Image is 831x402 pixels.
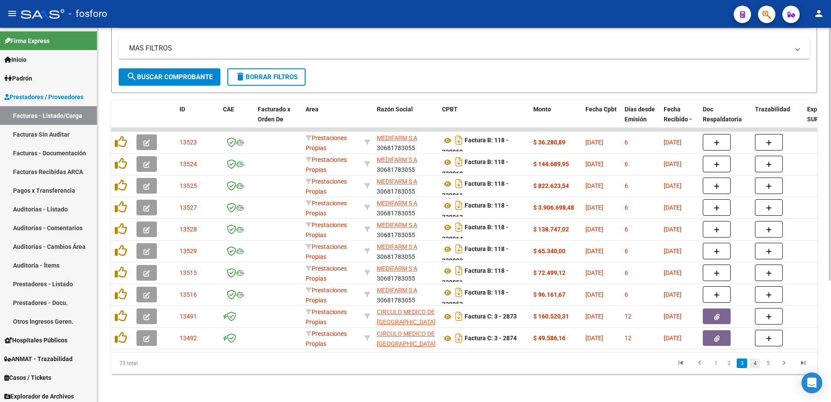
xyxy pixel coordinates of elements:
li: page 4 [748,356,761,371]
span: Padrón [4,74,32,83]
span: [DATE] [664,182,681,189]
span: 6 [625,161,628,167]
span: Prestaciones Propias [306,178,347,195]
span: Prestaciones Propias [306,287,347,304]
span: MEDIFARM S A [377,178,417,185]
button: Borrar Filtros [227,68,306,86]
span: Prestaciones Propias [306,200,347,217]
span: MEDIFARM S A [377,156,417,163]
li: page 1 [709,356,722,371]
span: 13515 [179,269,197,276]
span: Fecha Recibido [664,106,688,123]
span: Razón Social [377,106,413,113]
a: go to next page [776,358,792,368]
strong: $ 822.623,54 [533,182,569,189]
span: ANMAT - Trazabilidad [4,354,73,364]
span: [DATE] [664,291,681,298]
span: 13491 [179,313,197,320]
a: 3 [737,358,747,368]
strong: Factura B: 118 - 239893 [442,246,509,265]
strong: $ 144.689,95 [533,161,569,167]
div: 30681783055 [377,198,435,217]
strong: $ 36.280,89 [533,139,565,146]
i: Descargar documento [453,242,465,256]
span: Prestaciones Propias [306,221,347,238]
span: 13528 [179,226,197,233]
datatable-header-cell: Fecha Recibido [660,100,699,138]
span: - fosforo [69,4,107,23]
span: [DATE] [585,269,603,276]
span: 6 [625,291,628,298]
div: Open Intercom Messenger [801,372,822,393]
div: 30681783055 [377,285,435,304]
strong: Factura B: 118 - 239861 [442,181,509,199]
mat-icon: person [814,8,824,19]
span: 6 [625,182,628,189]
strong: $ 3.906.698,48 [533,204,574,211]
span: [DATE] [585,161,603,167]
strong: Factura B: 118 - 239851 [442,268,509,286]
span: Monto [533,106,551,113]
span: 13527 [179,204,197,211]
span: Area [306,106,319,113]
span: MEDIFARM S A [377,134,417,141]
a: 5 [763,358,773,368]
span: 6 [625,139,628,146]
i: Descargar documento [453,331,465,345]
datatable-header-cell: ID [176,100,219,138]
span: Firma Express [4,36,50,46]
span: [DATE] [664,248,681,255]
span: [DATE] [664,161,681,167]
a: 2 [724,358,734,368]
div: 30681783055 [377,242,435,260]
span: CIRCULO MEDICO DE [GEOGRAPHIC_DATA] [377,330,435,347]
li: page 3 [735,356,748,371]
span: 6 [625,226,628,233]
span: Fecha Cpbt [585,106,617,113]
span: 6 [625,248,628,255]
span: Prestaciones Propias [306,265,347,282]
span: Buscar Comprobante [126,73,213,81]
strong: $ 138.747,02 [533,226,569,233]
span: CAE [223,106,234,113]
span: [DATE] [585,204,603,211]
a: go to last page [795,358,811,368]
i: Descargar documento [453,309,465,323]
a: go to first page [672,358,689,368]
i: Descargar documento [453,220,465,234]
strong: $ 65.340,00 [533,248,565,255]
span: MEDIFARM S A [377,243,417,250]
span: [DATE] [585,139,603,146]
datatable-header-cell: Facturado x Orden De [254,100,302,138]
span: 13529 [179,248,197,255]
span: 13492 [179,335,197,342]
i: Descargar documento [453,198,465,212]
div: 30681783055 [377,133,435,151]
datatable-header-cell: Razón Social [373,100,439,138]
strong: $ 160.520,31 [533,313,569,320]
mat-icon: search [126,71,137,82]
mat-icon: delete [235,71,246,82]
span: MEDIFARM S A [377,200,417,207]
span: [DATE] [664,269,681,276]
span: 13525 [179,182,197,189]
mat-expansion-panel-header: MAS FILTROS [119,38,810,59]
a: 1 [711,358,721,368]
span: Días desde Emisión [625,106,655,123]
datatable-header-cell: Monto [530,100,582,138]
mat-icon: menu [7,8,17,19]
span: [DATE] [585,291,603,298]
span: Prestaciones Propias [306,330,347,347]
span: Prestaciones Propias [306,156,347,173]
datatable-header-cell: Días desde Emisión [621,100,660,138]
i: Descargar documento [453,264,465,278]
button: Buscar Comprobante [119,68,220,86]
span: ID [179,106,185,113]
span: [DATE] [664,335,681,342]
a: go to previous page [691,358,708,368]
span: CIRCULO MEDICO DE [GEOGRAPHIC_DATA] [377,308,435,325]
strong: Factura B: 118 - 239852 [442,289,509,308]
div: 30681783055 [377,155,435,173]
span: CPBT [442,106,458,113]
span: [DATE] [664,139,681,146]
